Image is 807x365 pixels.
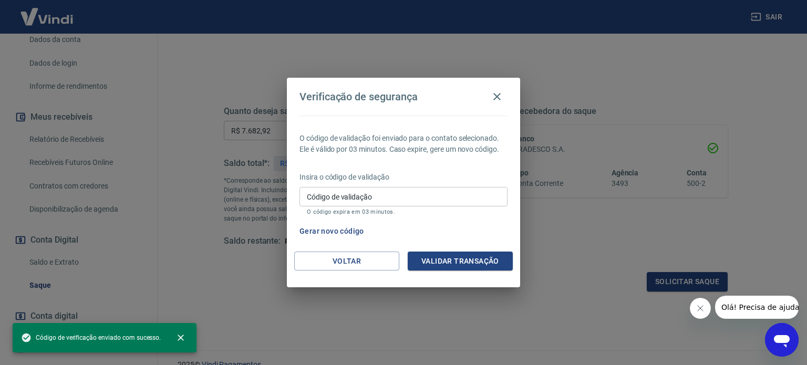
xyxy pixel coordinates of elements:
button: Voltar [294,252,399,271]
iframe: Botão para abrir a janela de mensagens [765,323,799,357]
p: O código expira em 03 minutos. [307,208,500,215]
button: Gerar novo código [295,222,368,241]
p: O código de validação foi enviado para o contato selecionado. Ele é válido por 03 minutos. Caso e... [299,133,508,155]
button: Validar transação [408,252,513,271]
span: Olá! Precisa de ajuda? [6,7,88,16]
h4: Verificação de segurança [299,90,418,103]
p: Insira o código de validação [299,172,508,183]
button: close [169,326,192,349]
span: Código de verificação enviado com sucesso. [21,332,161,343]
iframe: Mensagem da empresa [715,296,799,319]
iframe: Fechar mensagem [690,298,711,319]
